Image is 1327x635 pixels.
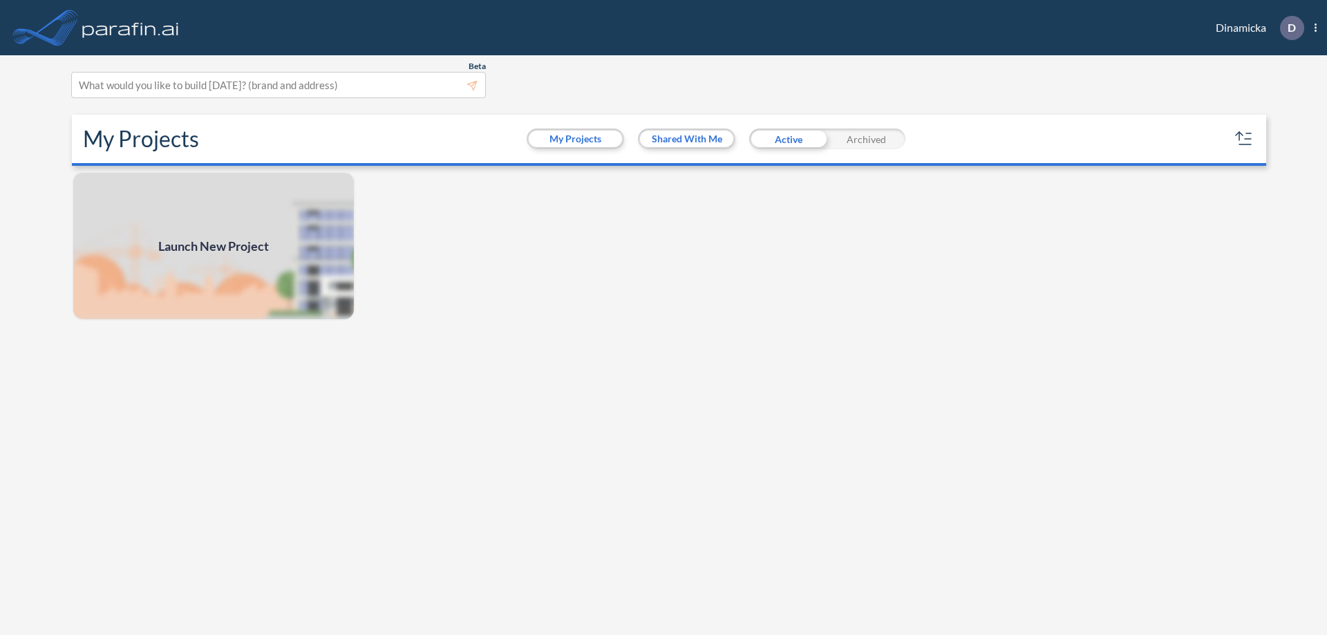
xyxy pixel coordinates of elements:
[640,131,733,147] button: Shared With Me
[158,237,269,256] span: Launch New Project
[83,126,199,152] h2: My Projects
[749,129,827,149] div: Active
[72,171,355,321] a: Launch New Project
[1288,21,1296,34] p: D
[79,14,182,41] img: logo
[827,129,905,149] div: Archived
[529,131,622,147] button: My Projects
[1195,16,1317,40] div: Dinamicka
[72,171,355,321] img: add
[1233,128,1255,150] button: sort
[469,61,486,72] span: Beta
